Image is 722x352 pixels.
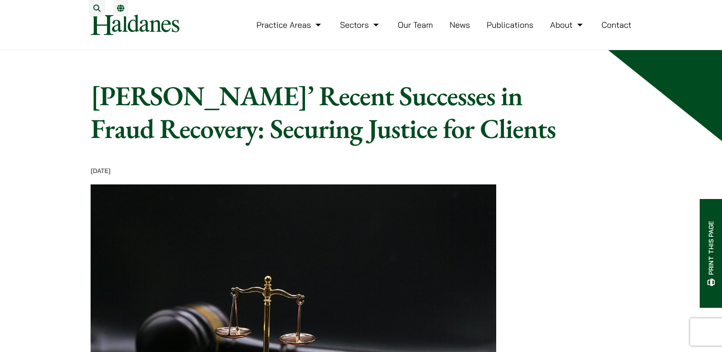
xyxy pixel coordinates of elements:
[550,20,585,30] a: About
[450,20,470,30] a: News
[91,15,179,35] img: Logo of Haldanes
[601,20,631,30] a: Contact
[256,20,323,30] a: Practice Areas
[117,5,124,12] a: Switch to EN
[398,20,433,30] a: Our Team
[340,20,381,30] a: Sectors
[487,20,534,30] a: Publications
[91,79,563,145] h1: [PERSON_NAME]’ Recent Successes in Fraud Recovery: Securing Justice for Clients
[91,167,111,175] time: [DATE]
